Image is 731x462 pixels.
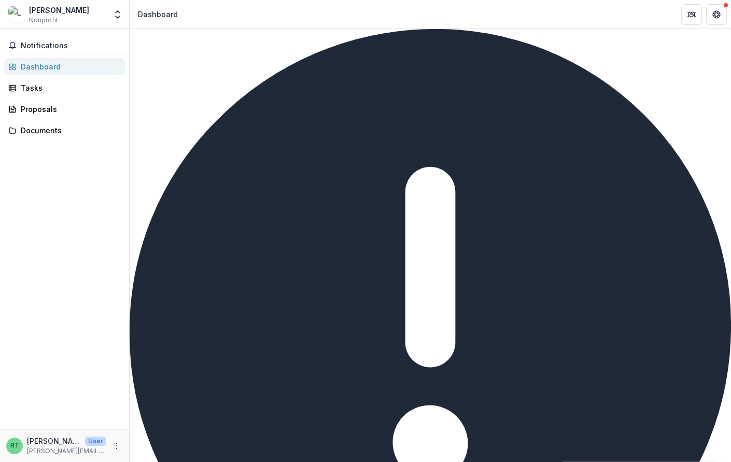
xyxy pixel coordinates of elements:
[29,5,89,16] div: [PERSON_NAME]
[27,436,81,446] p: [PERSON_NAME]
[4,101,125,118] a: Proposals
[21,125,117,136] div: Documents
[110,440,123,452] button: More
[4,122,125,139] a: Documents
[681,4,702,25] button: Partners
[27,446,106,456] p: [PERSON_NAME][EMAIL_ADDRESS][DOMAIN_NAME]
[4,58,125,75] a: Dashboard
[10,442,19,449] div: Raquel Du Toit
[8,6,25,23] img: Legacy Russell
[29,16,58,25] span: Nonprofit
[4,79,125,96] a: Tasks
[21,61,117,72] div: Dashboard
[21,82,117,93] div: Tasks
[134,7,182,22] nav: breadcrumb
[85,437,106,446] p: User
[21,104,117,115] div: Proposals
[706,4,727,25] button: Get Help
[110,4,125,25] button: Open entity switcher
[4,37,125,54] button: Notifications
[21,41,121,50] span: Notifications
[138,9,178,20] div: Dashboard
